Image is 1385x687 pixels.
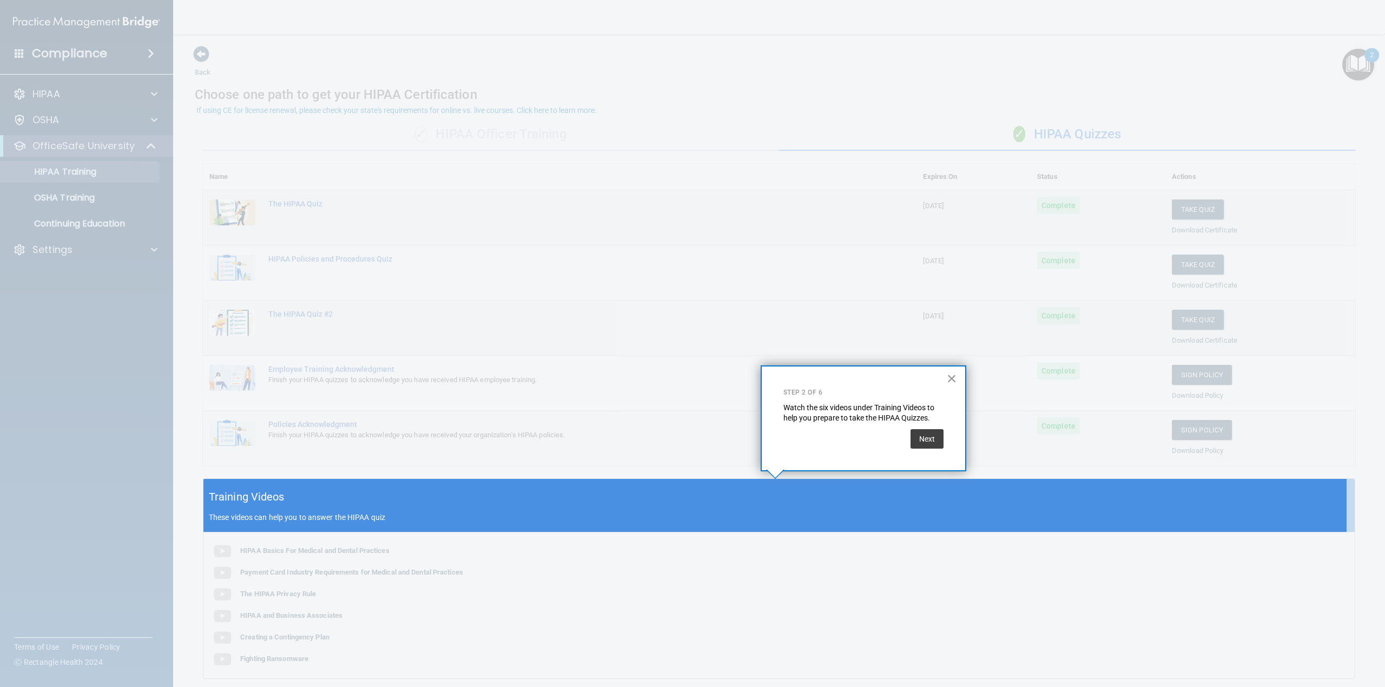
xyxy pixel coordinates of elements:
[783,388,944,397] p: Step 2 of 6
[911,429,944,449] button: Next
[783,403,944,424] p: Watch the six videos under Training Videos to help you prepare to take the HIPAA Quizzes.
[209,488,285,506] h5: Training Videos
[209,513,1349,522] p: These videos can help you to answer the HIPAA quiz
[947,370,957,387] button: Close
